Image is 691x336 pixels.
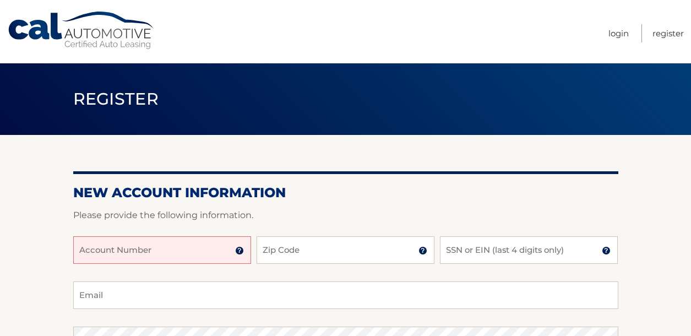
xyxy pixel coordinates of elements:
[73,89,159,109] span: Register
[73,185,618,201] h2: New Account Information
[418,246,427,255] img: tooltip.svg
[73,281,618,309] input: Email
[608,24,629,42] a: Login
[652,24,684,42] a: Register
[235,246,244,255] img: tooltip.svg
[440,236,618,264] input: SSN or EIN (last 4 digits only)
[257,236,434,264] input: Zip Code
[73,236,251,264] input: Account Number
[73,208,618,223] p: Please provide the following information.
[602,246,611,255] img: tooltip.svg
[7,11,156,50] a: Cal Automotive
